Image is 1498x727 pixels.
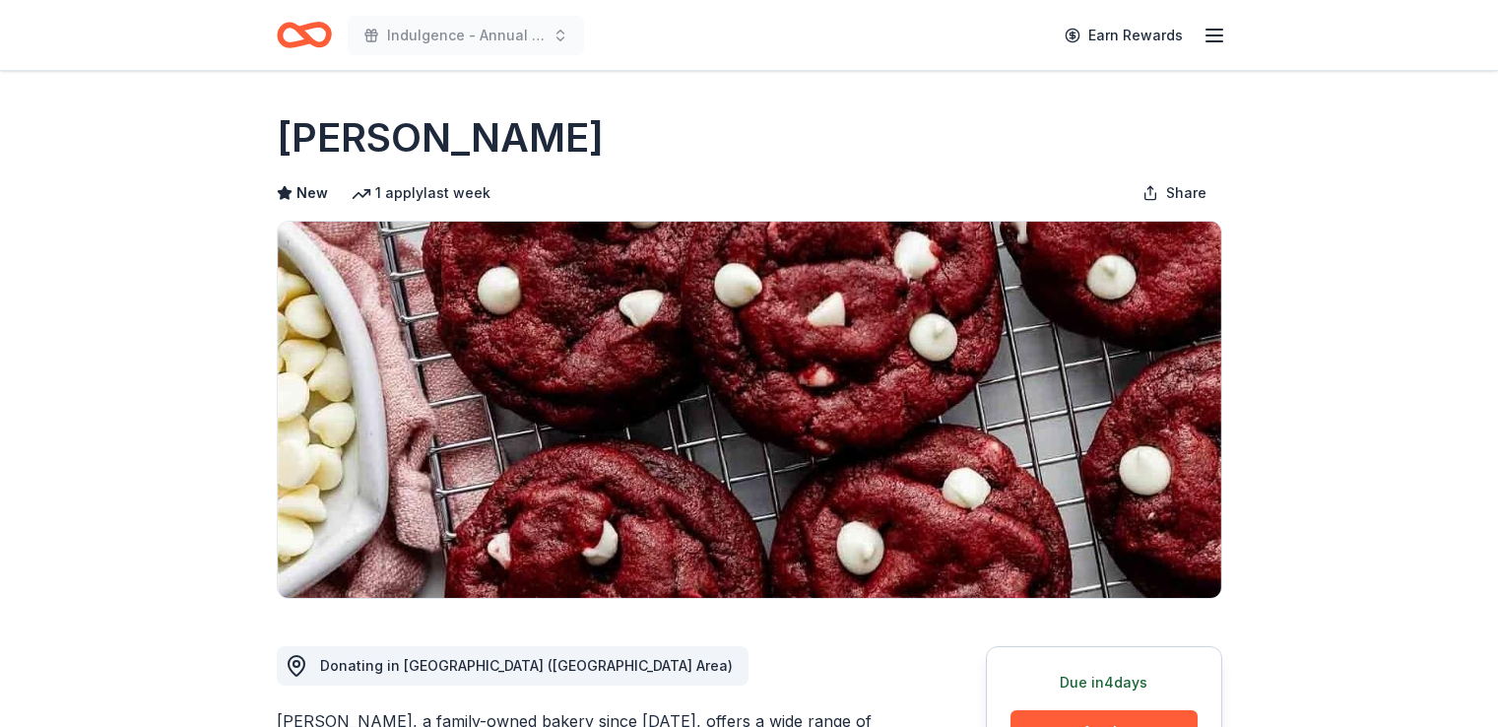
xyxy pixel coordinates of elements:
div: Due in 4 days [1010,671,1198,694]
h1: [PERSON_NAME] [277,110,604,165]
div: 1 apply last week [352,181,490,205]
button: Share [1127,173,1222,213]
span: Indulgence - Annual Gala [387,24,545,47]
a: Home [277,12,332,58]
img: Image for Le Boulanger [278,222,1221,598]
span: Donating in [GEOGRAPHIC_DATA] ([GEOGRAPHIC_DATA] Area) [320,657,733,674]
button: Indulgence - Annual Gala [348,16,584,55]
span: New [296,181,328,205]
span: Share [1166,181,1206,205]
a: Earn Rewards [1053,18,1195,53]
